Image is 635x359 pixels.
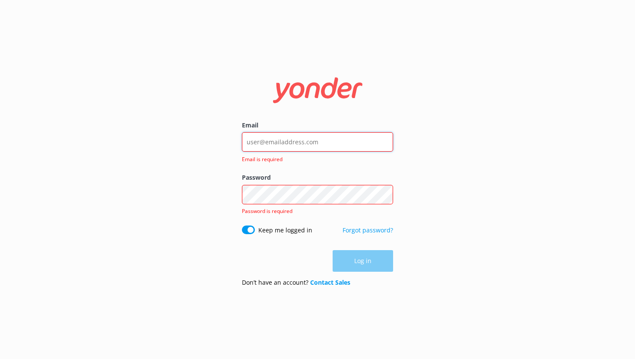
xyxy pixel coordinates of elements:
a: Contact Sales [310,278,350,286]
button: Show password [376,186,393,203]
span: Password is required [242,207,292,215]
input: user@emailaddress.com [242,132,393,152]
label: Password [242,173,393,182]
a: Forgot password? [343,226,393,234]
label: Email [242,121,393,130]
span: Email is required [242,155,388,163]
label: Keep me logged in [258,226,312,235]
p: Don’t have an account? [242,278,350,287]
